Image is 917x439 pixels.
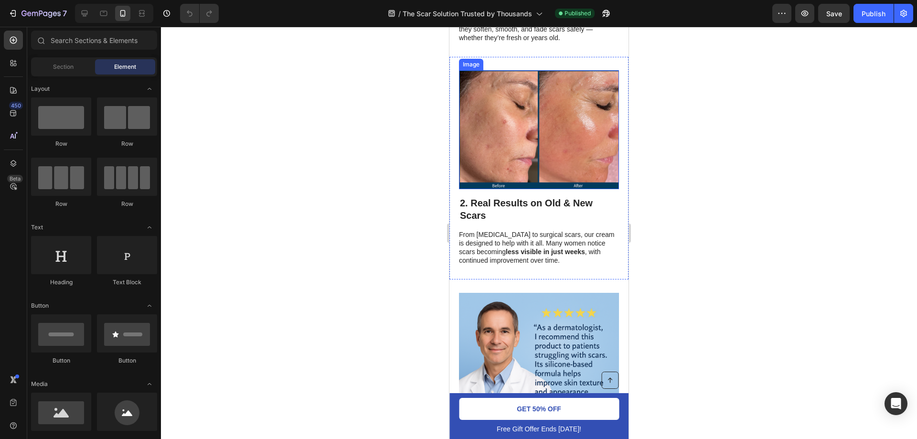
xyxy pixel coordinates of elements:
[31,223,43,232] span: Text
[142,298,157,313] span: Toggle open
[31,380,48,388] span: Media
[565,9,591,18] span: Published
[818,4,850,23] button: Save
[7,175,23,182] div: Beta
[142,220,157,235] span: Toggle open
[97,356,157,365] div: Button
[10,266,170,426] img: gempages_582562234064962521-4294d65f-4f20-4d03-8762-2b1ca91a9144.png
[826,10,842,18] span: Save
[885,392,907,415] div: Open Intercom Messenger
[31,139,91,148] div: Row
[97,139,157,148] div: Row
[31,278,91,287] div: Heading
[853,4,894,23] button: Publish
[449,27,629,439] iframe: Design area
[862,9,885,19] div: Publish
[403,9,532,19] span: The Scar Solution Trusted by Thousands
[180,4,219,23] div: Undo/Redo
[31,31,157,50] input: Search Sections & Elements
[31,356,91,365] div: Button
[31,85,50,93] span: Layout
[53,63,74,71] span: Section
[9,102,23,109] div: 450
[398,9,401,19] span: /
[97,278,157,287] div: Text Block
[4,4,71,23] button: 7
[142,376,157,392] span: Toggle open
[31,200,91,208] div: Row
[142,81,157,96] span: Toggle open
[114,63,136,71] span: Element
[63,8,67,19] p: 7
[31,301,49,310] span: Button
[97,200,157,208] div: Row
